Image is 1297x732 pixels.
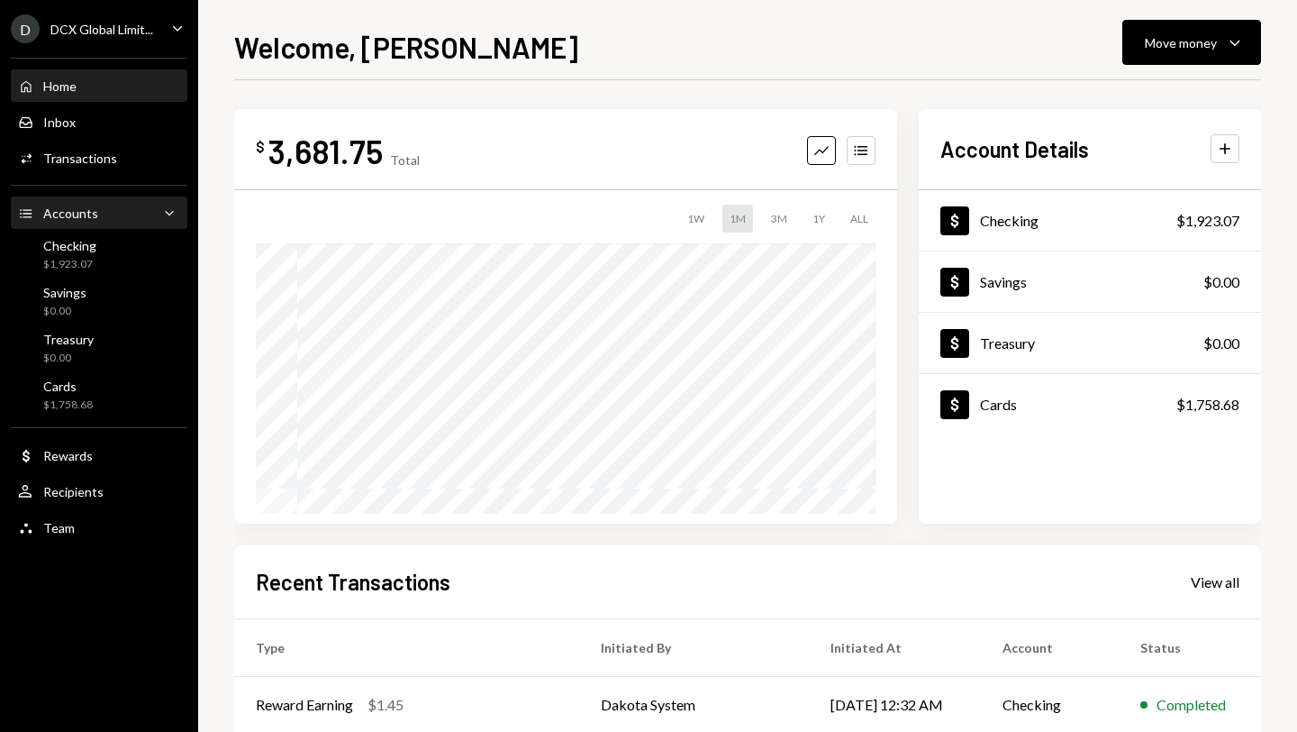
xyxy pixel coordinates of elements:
[1176,210,1239,232] div: $1,923.07
[940,134,1089,164] h2: Account Details
[43,484,104,499] div: Recipients
[43,78,77,94] div: Home
[50,22,153,37] div: DCX Global Limit...
[11,326,187,370] a: Treasury$0.00
[43,238,96,253] div: Checking
[11,373,187,416] a: Cards$1,758.68
[980,396,1017,413] div: Cards
[1203,333,1239,354] div: $0.00
[43,351,94,366] div: $0.00
[980,212,1039,229] div: Checking
[268,131,383,171] div: 3,681.75
[43,332,94,347] div: Treasury
[43,448,93,463] div: Rewards
[843,205,875,233] div: ALL
[680,205,712,233] div: 1W
[43,285,86,300] div: Savings
[43,151,117,166] div: Transactions
[11,197,187,229] a: Accounts
[1145,33,1217,52] div: Move money
[1119,618,1261,676] th: Status
[11,105,187,138] a: Inbox
[980,334,1035,352] div: Treasury
[1156,694,1226,716] div: Completed
[919,190,1261,251] a: Checking$1,923.07
[579,618,809,676] th: Initiated By
[1191,573,1239,591] div: View all
[11,142,187,174] a: Transactions
[722,205,753,233] div: 1M
[11,233,187,276] a: Checking$1,923.07
[43,398,93,413] div: $1,758.68
[43,304,86,319] div: $0.00
[809,618,981,676] th: Initiated At
[981,618,1119,676] th: Account
[805,205,832,233] div: 1Y
[43,379,93,394] div: Cards
[11,14,40,43] div: D
[11,475,187,508] a: Recipients
[390,152,420,168] div: Total
[234,29,578,65] h1: Welcome, [PERSON_NAME]
[1203,271,1239,293] div: $0.00
[43,206,98,221] div: Accounts
[11,69,187,102] a: Home
[11,511,187,544] a: Team
[43,520,75,535] div: Team
[11,439,187,471] a: Rewards
[764,205,794,233] div: 3M
[11,279,187,323] a: Savings$0.00
[1122,20,1261,65] button: Move money
[980,273,1027,290] div: Savings
[919,252,1261,312] a: Savings$0.00
[43,114,76,130] div: Inbox
[919,313,1261,373] a: Treasury$0.00
[256,694,353,716] div: Reward Earning
[1191,572,1239,591] a: View all
[919,374,1261,435] a: Cards$1,758.68
[1176,394,1239,416] div: $1,758.68
[256,567,450,597] h2: Recent Transactions
[256,138,265,156] div: $
[43,257,96,272] div: $1,923.07
[367,694,404,716] div: $1.45
[234,618,579,676] th: Type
